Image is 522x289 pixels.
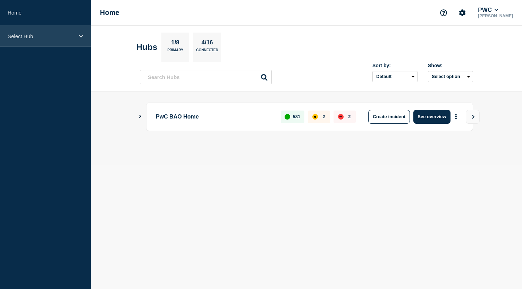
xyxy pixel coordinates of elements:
input: Search Hubs [140,70,272,84]
div: down [338,114,344,120]
p: 1/8 [169,39,182,48]
button: Create incident [368,110,410,124]
p: Primary [167,48,183,55]
h1: Home [100,9,119,17]
p: 2 [322,114,325,119]
p: PwC BAO Home [156,110,273,124]
div: up [285,114,290,120]
p: [PERSON_NAME] [477,14,514,18]
p: 2 [348,114,351,119]
button: See overview [413,110,450,124]
p: Connected [196,48,218,55]
p: 4/16 [199,39,216,48]
div: affected [312,114,318,120]
button: Account settings [455,6,470,20]
div: Show: [428,63,473,68]
button: Select option [428,71,473,82]
button: View [466,110,480,124]
h2: Hubs [136,42,157,52]
button: Show Connected Hubs [138,114,142,119]
button: More actions [452,110,461,123]
p: Select Hub [8,33,74,39]
p: 581 [293,114,301,119]
div: Sort by: [372,63,418,68]
select: Sort by [372,71,418,82]
button: Support [436,6,451,20]
button: PWC [477,7,499,14]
